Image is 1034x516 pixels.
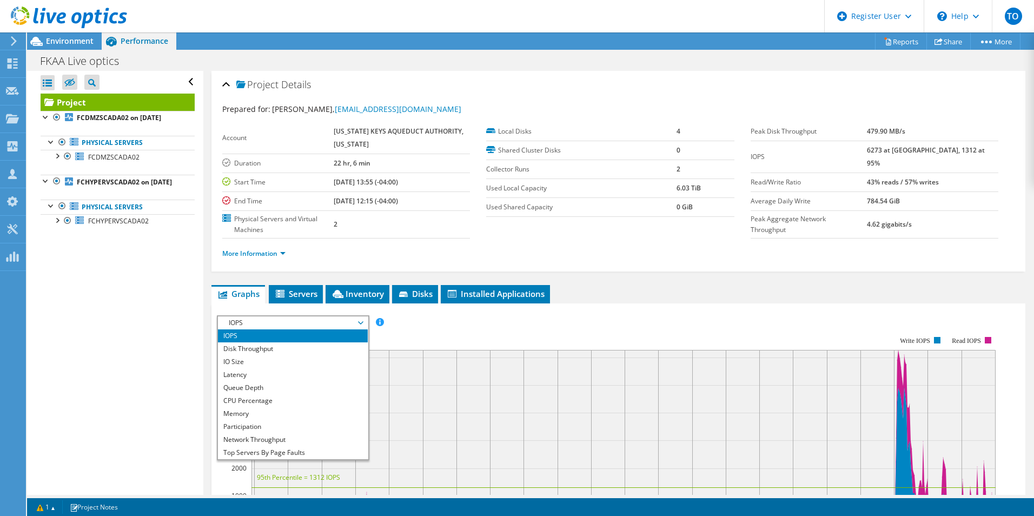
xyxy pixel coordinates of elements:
a: Project [41,94,195,111]
b: [DATE] 12:15 (-04:00) [334,196,398,206]
span: Performance [121,36,168,46]
label: Read/Write Ratio [751,177,867,188]
span: Environment [46,36,94,46]
label: Start Time [222,177,334,188]
span: Inventory [331,288,384,299]
span: TO [1005,8,1022,25]
label: Duration [222,158,334,169]
text: 2000 [231,464,247,473]
li: Top Servers By Page Faults [218,446,368,459]
li: Network Throughput [218,433,368,446]
b: [US_STATE] KEYS AQUEDUCT AUTHORITY, [US_STATE] [334,127,463,149]
a: Project Notes [62,500,125,514]
h1: FKAA Live optics [35,55,136,67]
span: Details [281,78,311,91]
label: Collector Runs [486,164,676,175]
a: Physical Servers [41,200,195,214]
label: Shared Cluster Disks [486,145,676,156]
li: CPU Percentage [218,394,368,407]
a: Share [926,33,971,50]
a: 1 [29,500,63,514]
li: IO Size [218,355,368,368]
b: 2 [334,220,337,229]
b: [DATE] 13:55 (-04:00) [334,177,398,187]
label: Used Local Capacity [486,183,676,194]
span: FCDMZSCADA02 [88,153,140,162]
b: 43% reads / 57% writes [867,177,939,187]
b: 4.62 gigabits/s [867,220,912,229]
b: 6.03 TiB [677,183,701,193]
b: 0 GiB [677,202,693,211]
span: Servers [274,288,317,299]
li: IOPS [218,329,368,342]
span: Project [236,80,279,90]
text: 1000 [231,491,247,500]
b: 4 [677,127,680,136]
a: FCDMZSCADA02 [41,150,195,164]
label: Prepared for: [222,104,270,114]
text: Read IOPS [952,337,981,345]
li: Disk Throughput [218,342,368,355]
svg: \n [937,11,947,21]
b: 6273 at [GEOGRAPHIC_DATA], 1312 at 95% [867,145,985,168]
label: Used Shared Capacity [486,202,676,213]
a: FCHYPERVSCADA02 on [DATE] [41,175,195,189]
label: Local Disks [486,126,676,137]
b: 784.54 GiB [867,196,900,206]
li: Queue Depth [218,381,368,394]
a: [EMAIL_ADDRESS][DOMAIN_NAME] [335,104,461,114]
text: Write IOPS [900,337,930,345]
span: Installed Applications [446,288,545,299]
b: 0 [677,145,680,155]
span: [PERSON_NAME], [272,104,461,114]
a: Physical Servers [41,136,195,150]
span: Graphs [217,288,260,299]
li: Latency [218,368,368,381]
span: IOPS [223,316,362,329]
b: FCDMZSCADA02 on [DATE] [77,113,161,122]
li: Participation [218,420,368,433]
label: Peak Disk Throughput [751,126,867,137]
b: FCHYPERVSCADA02 on [DATE] [77,177,172,187]
label: Average Daily Write [751,196,867,207]
text: 95th Percentile = 1312 IOPS [257,473,340,482]
label: Physical Servers and Virtual Machines [222,214,334,235]
label: Peak Aggregate Network Throughput [751,214,867,235]
b: 22 hr, 6 min [334,158,370,168]
span: FCHYPERVSCADA02 [88,216,149,226]
a: More Information [222,249,286,258]
a: Reports [875,33,927,50]
b: 2 [677,164,680,174]
label: IOPS [751,151,867,162]
label: End Time [222,196,334,207]
li: Memory [218,407,368,420]
label: Account [222,133,334,143]
a: More [970,33,1020,50]
span: Disks [397,288,433,299]
b: 479.90 MB/s [867,127,905,136]
a: FCDMZSCADA02 on [DATE] [41,111,195,125]
a: FCHYPERVSCADA02 [41,214,195,228]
